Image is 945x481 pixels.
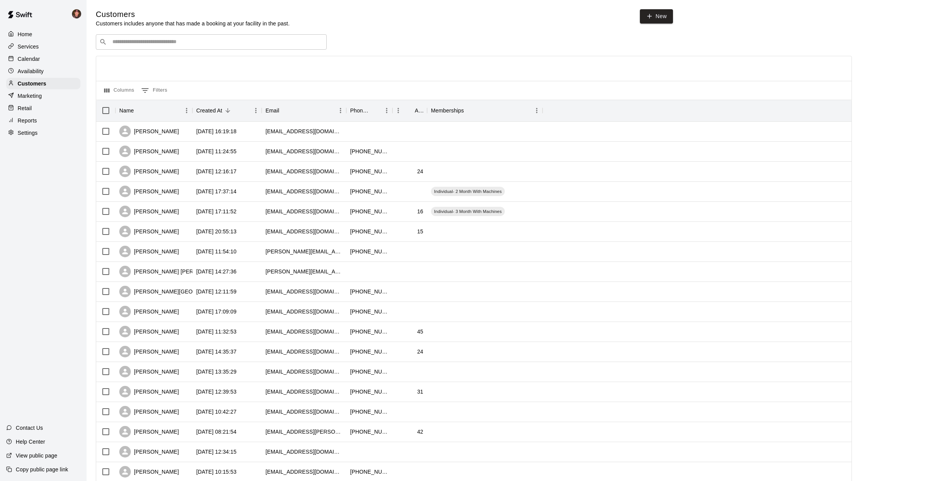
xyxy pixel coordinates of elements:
div: Email [262,100,346,121]
div: [PERSON_NAME] [119,326,179,337]
div: +17014901326 [350,408,389,416]
p: View public page [16,452,57,459]
div: jayfp.123@gmail.com [265,408,342,416]
div: +12183297581 [350,288,389,295]
div: +12048801013 [350,308,389,315]
button: Sort [222,105,233,116]
img: Mike Skogen [72,9,81,18]
button: Show filters [139,84,169,97]
div: [PERSON_NAME] [119,366,179,377]
span: Individual- 3 Month With Machines [431,208,505,215]
a: Customers [6,78,80,89]
p: Settings [18,129,38,137]
div: 2025-08-08 12:34:15 [196,448,237,456]
div: 15 [417,228,423,235]
div: +17019342202 [350,168,389,175]
div: +17017152725 [350,208,389,215]
div: stevescherweit@hotmail.com [265,188,342,195]
div: 2025-09-08 11:24:55 [196,147,237,155]
div: 2025-09-01 17:11:52 [196,208,237,215]
div: 2025-09-04 12:16:17 [196,168,237,175]
div: [PERSON_NAME] [119,246,179,257]
div: [PERSON_NAME] [119,406,179,417]
div: 2025-08-12 12:39:53 [196,388,237,396]
p: Contact Us [16,424,43,432]
div: Age [392,100,427,121]
p: Home [18,30,32,38]
a: Calendar [6,53,80,65]
div: 24 [417,348,423,355]
button: Sort [370,105,381,116]
div: bueland@dgf.k12.mn.us [265,228,342,235]
div: 2025-08-25 12:11:59 [196,288,237,295]
div: gabbynel_19@hotmail.com [265,348,342,355]
p: Services [18,43,39,50]
div: +17012125514 [350,348,389,355]
div: +17013062728 [350,368,389,375]
div: Phone Number [350,100,370,121]
div: [PERSON_NAME] [119,426,179,437]
button: Menu [181,105,192,116]
div: mlsteig4@gmail.com [265,208,342,215]
div: 2025-08-11 08:21:54 [196,428,237,436]
p: Customers includes anyone that has made a booking at your facility in the past. [96,20,290,27]
div: Memberships [427,100,543,121]
a: Settings [6,127,80,139]
div: Search customers by name or email [96,34,327,50]
div: 2025-08-19 17:09:09 [196,308,237,315]
div: 16 [417,208,423,215]
div: kfisk2012@icloud.com [265,388,342,396]
div: jeff.ronnie@yahoo.com [265,268,342,275]
div: Created At [192,100,262,121]
div: [PERSON_NAME] [119,146,179,157]
div: kassidy_41801@live.com [265,168,342,175]
button: Sort [464,105,475,116]
a: Home [6,28,80,40]
div: Individual- 3 Month With Machines [431,207,505,216]
div: +12183042037 [350,228,389,235]
div: Email [265,100,279,121]
p: Copy public page link [16,466,68,473]
div: Individual- 2 Month With Machines [431,187,505,196]
div: 2025-08-12 14:35:37 [196,348,237,355]
div: dani_wald@hotmail.com [265,468,342,476]
div: 2025-08-12 10:42:27 [196,408,237,416]
div: +17014267222 [350,468,389,476]
button: Select columns [102,84,136,97]
div: [PERSON_NAME] [119,206,179,217]
div: [PERSON_NAME] [119,466,179,478]
div: [PERSON_NAME] [PERSON_NAME] [119,266,225,277]
div: [PERSON_NAME] [119,306,179,317]
div: 2025-09-01 17:37:14 [196,188,237,195]
a: Retail [6,102,80,114]
div: chad.stallman@gmail.com [265,248,342,255]
a: Marketing [6,90,80,102]
div: +17012193503 [350,388,389,396]
div: +17015415615 [350,147,389,155]
div: [PERSON_NAME] [119,126,179,137]
div: brentb@midlandgaragedoor.com [265,328,342,335]
button: Sort [279,105,290,116]
div: 2025-08-27 20:55:13 [196,228,237,235]
div: 2025-09-09 16:19:18 [196,127,237,135]
div: Age [415,100,423,121]
div: [PERSON_NAME] [119,166,179,177]
div: [PERSON_NAME] [119,386,179,397]
p: Customers [18,80,46,87]
a: Services [6,41,80,52]
p: Retail [18,104,32,112]
a: Availability [6,65,80,77]
div: 31 [417,388,423,396]
div: Reports [6,115,80,126]
button: Menu [250,105,262,116]
div: amyhieb4@gmail.com [265,368,342,375]
div: 2025-08-25 14:27:36 [196,268,237,275]
span: Individual- 2 Month With Machines [431,188,505,194]
div: [PERSON_NAME][GEOGRAPHIC_DATA] [119,286,236,297]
